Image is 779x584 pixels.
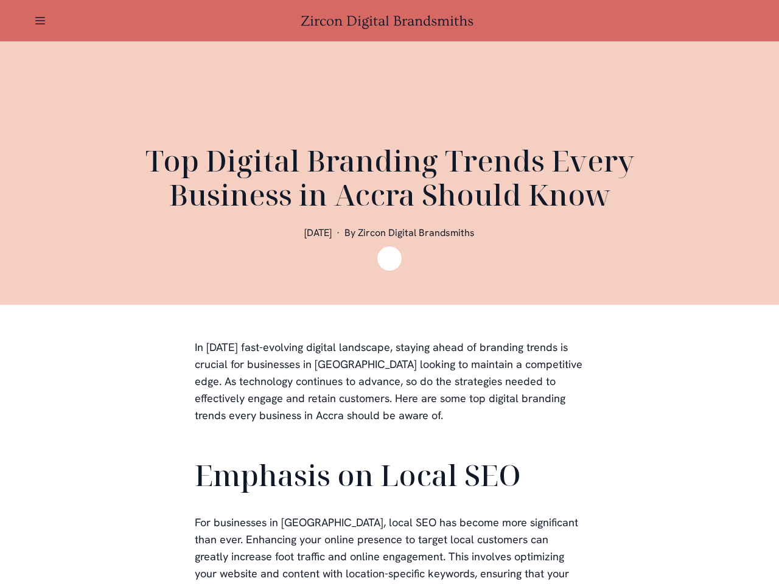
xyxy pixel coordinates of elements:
[337,226,340,239] span: ·
[344,226,475,239] span: By Zircon Digital Brandsmiths
[304,226,332,239] span: [DATE]
[195,441,584,497] h2: Emphasis on Local SEO
[301,13,478,29] a: Zircon Digital Brandsmiths
[195,339,584,424] p: In [DATE] fast-evolving digital landscape, staying ahead of branding trends is crucial for busine...
[377,246,402,271] img: Zircon Digital Brandsmiths
[97,144,682,212] h1: Top Digital Branding Trends Every Business in Accra Should Know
